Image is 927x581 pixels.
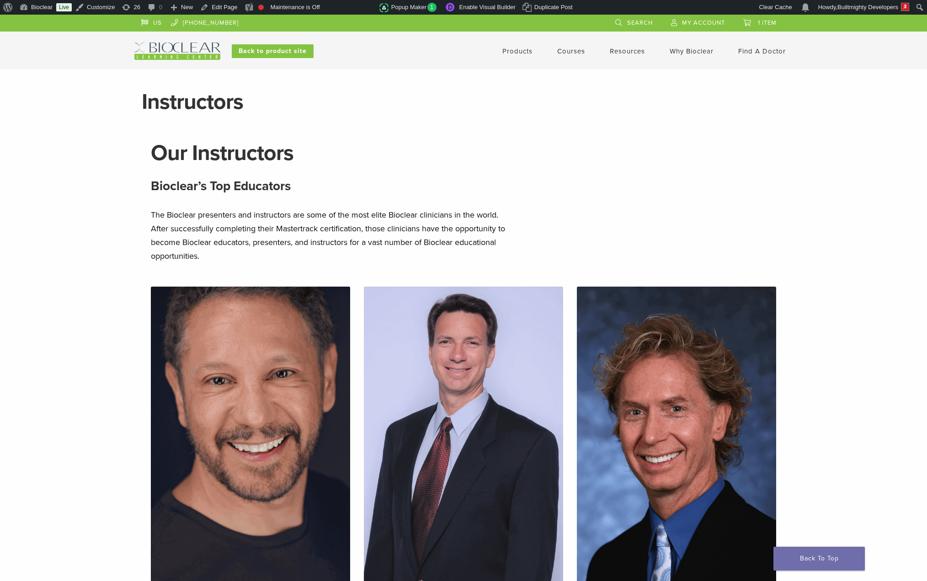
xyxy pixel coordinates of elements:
h1: Our Instructors [151,142,776,164]
span: Builtmighty Developers [837,4,898,11]
h3: Bioclear’s Top Educators [151,175,776,197]
img: Views over 48 hours. Click for more Jetpack Stats. [328,2,379,13]
span: My Account [682,19,725,27]
p: The Bioclear presenters and instructors are some of the most elite Bioclear clinicians in the wor... [151,208,517,263]
div: Focus keyphrase not set [258,5,264,10]
a: Why Bioclear [670,47,714,55]
img: Bioclear [134,43,220,60]
a: Find A Doctor [738,47,786,55]
a: My Account [671,15,725,28]
a: US [141,15,162,28]
span: Search [627,19,653,27]
a: Products [502,47,533,55]
span: 1 item [758,19,777,27]
h1: Instructors [142,91,785,113]
a: Live [56,3,72,11]
a: Resources [610,47,645,55]
a: Search [615,15,653,28]
span: 1 [427,3,437,12]
a: Back To Top [773,547,865,570]
a: [PHONE_NUMBER] [171,15,239,28]
a: Courses [557,47,585,55]
a: 1 item [743,15,777,28]
a: Back to product site [232,44,314,58]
